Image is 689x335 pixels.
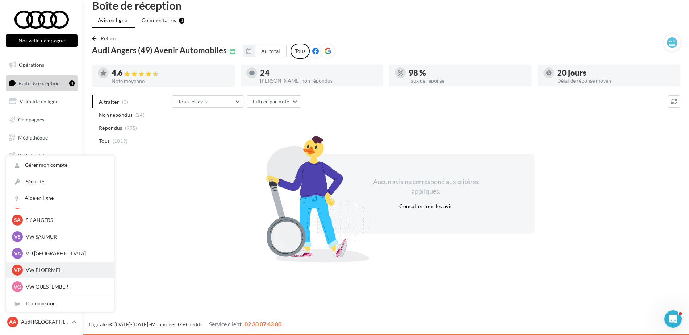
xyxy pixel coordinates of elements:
iframe: Intercom live chat [664,310,682,328]
a: Sécurité [6,174,114,190]
span: Retour [101,35,117,41]
a: CGS [174,321,184,327]
a: Opérations [4,57,79,73]
div: 4 [69,80,75,86]
a: Crédits [186,321,202,327]
div: Aucun avis ne correspond aux critères appliqués. [364,177,488,196]
a: PLV et print personnalisable [4,148,79,169]
p: VU [GEOGRAPHIC_DATA] [26,250,105,257]
div: Délai de réponse moyen [557,78,675,83]
span: © [DATE]-[DATE] - - - [89,321,281,327]
span: VS [14,233,21,240]
span: Répondus [99,124,122,132]
span: Médiathèque [18,134,48,140]
div: 20 jours [557,69,675,77]
span: Boîte de réception [18,80,60,86]
span: Visibilité en ligne [20,98,58,104]
span: 02 30 07 43 80 [245,320,281,327]
span: PLV et print personnalisable [18,151,75,166]
div: Tous [291,44,310,59]
span: Commentaires [142,17,176,24]
span: Opérations [19,62,44,68]
span: VA [14,250,21,257]
div: [PERSON_NAME] non répondus [260,78,377,83]
div: 24 [260,69,377,77]
span: Audi Angers (49) Avenir Automobiles [92,46,227,54]
p: VW QUESTEMBERT [26,283,105,290]
a: Aide en ligne [6,190,114,206]
div: Taux de réponse [409,78,526,83]
p: SK ANGERS [26,216,105,224]
button: Au total [243,45,287,57]
a: Mentions [151,321,172,327]
span: Service client [209,320,242,327]
span: (1019) [113,138,128,144]
a: Gérer mon compte [6,157,114,173]
button: Tous les avis [172,95,244,108]
button: Retour [92,34,120,43]
span: Non répondus [99,111,133,119]
a: AA Audi [GEOGRAPHIC_DATA] [6,315,78,329]
span: SA [14,216,21,224]
span: AA [9,318,16,326]
button: Consulter tous les avis [396,202,455,211]
p: VW PLOERMEL [26,266,105,274]
a: Médiathèque [4,130,79,145]
div: 98 % [409,69,526,77]
span: Campagnes [18,116,44,123]
a: Boîte de réception4 [4,75,79,91]
button: Nouvelle campagne [6,34,78,47]
span: VP [14,266,21,274]
span: (995) [125,125,137,131]
div: 4 [179,18,184,24]
div: Déconnexion [6,295,114,312]
div: Note moyenne [112,79,229,84]
p: Audi [GEOGRAPHIC_DATA] [21,318,69,326]
button: Filtrer par note [247,95,301,108]
a: Digitaleo [89,321,109,327]
a: Visibilité en ligne [4,94,79,109]
div: 4.6 [112,69,229,77]
span: VQ [14,283,21,290]
span: (24) [135,112,145,118]
span: Tous [99,137,110,145]
a: Campagnes [4,112,79,127]
p: VW SAUMUR [26,233,105,240]
span: Tous les avis [178,98,207,104]
button: Au total [255,45,287,57]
